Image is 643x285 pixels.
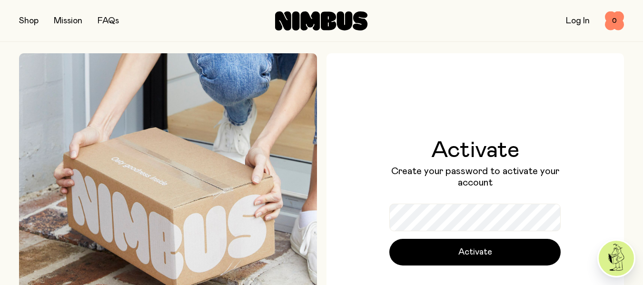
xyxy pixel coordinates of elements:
[389,139,561,162] h1: Activate
[458,246,492,259] span: Activate
[98,17,119,25] a: FAQs
[599,241,634,276] img: agent
[54,17,82,25] a: Mission
[389,166,561,188] p: Create your password to activate your account
[566,17,590,25] a: Log In
[389,239,561,265] button: Activate
[605,11,624,30] button: 0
